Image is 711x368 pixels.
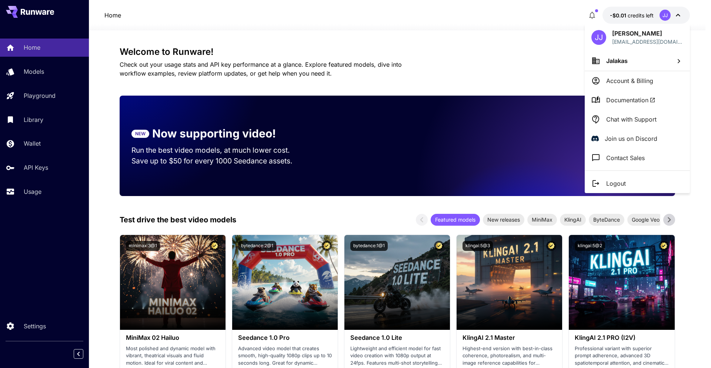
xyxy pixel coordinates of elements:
p: Join us on Discord [605,134,657,143]
div: JJ [591,30,606,45]
span: Documentation [606,96,655,105]
p: Logout [606,179,626,188]
button: Jalakas [585,51,690,71]
p: Account & Billing [606,76,653,85]
span: Jalakas [606,57,628,64]
div: autovabatallinn@gmail.com [612,38,683,46]
p: Chat with Support [606,115,657,124]
p: Contact Sales [606,153,645,162]
p: [PERSON_NAME] [612,29,683,38]
p: [EMAIL_ADDRESS][DOMAIN_NAME] [612,38,683,46]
